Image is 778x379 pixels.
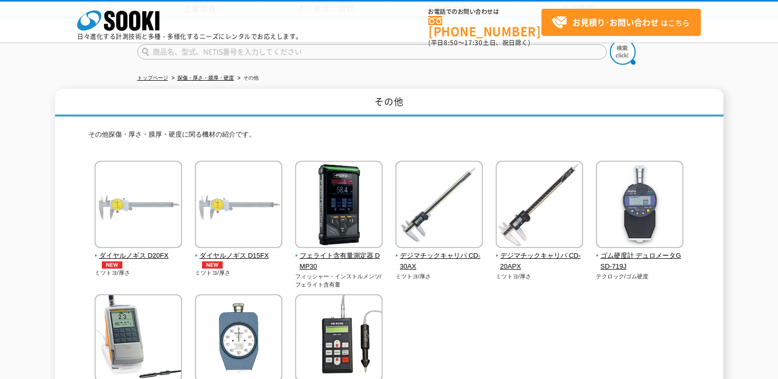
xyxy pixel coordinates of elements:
img: btn_search.png [610,39,636,65]
input: 商品名、型式、NETIS番号を入力してください [137,44,607,60]
img: NEW [200,261,225,269]
img: ダイヤルノギス D15FX [195,161,282,251]
span: デジマチックキャリパ CD-30AX [395,251,483,272]
a: お見積り･お問い合わせはこちら [541,9,701,36]
img: デジマチックキャリパ CD-30AX [395,161,483,251]
a: トップページ [137,75,168,81]
p: ミツトヨ/厚さ [195,269,283,277]
span: ダイヤルノギス D20FX [95,251,183,269]
p: テクロック/ゴム硬度 [596,272,684,281]
a: ダイヤルノギス D15FXNEW [195,241,283,269]
a: デジマチックキャリパ CD-30AX [395,241,483,272]
p: ミツトヨ/厚さ [95,269,183,277]
span: フェライト含有量測定器 DMP30 [295,251,383,272]
img: ゴム硬度計 デュロメータGSD-719J [596,161,683,251]
a: [PHONE_NUMBER] [428,16,541,37]
span: (平日 ～ 土日、祝日除く) [428,38,530,47]
p: ミツトヨ/厚さ [496,272,584,281]
span: 17:30 [464,38,483,47]
p: ミツトヨ/厚さ [395,272,483,281]
strong: お見積り･お問い合わせ [572,16,659,28]
span: デジマチックキャリパ CD-20APX [496,251,584,272]
li: その他 [236,73,259,84]
span: ゴム硬度計 デュロメータGSD-719J [596,251,684,272]
img: デジマチックキャリパ CD-20APX [496,161,583,251]
p: 日々進化する計測技術と多種・多様化するニーズにレンタルでお応えします。 [77,33,302,40]
img: ダイヤルノギス D20FX [95,161,182,251]
span: はこちら [552,15,690,30]
img: フェライト含有量測定器 DMP30 [295,161,383,251]
a: ダイヤルノギス D20FXNEW [95,241,183,269]
p: その他探傷・厚さ・膜厚・硬度に関る機材の紹介です。 [88,129,690,145]
h1: その他 [55,89,723,117]
a: 探傷・厚さ・膜厚・硬度 [177,75,234,81]
a: フェライト含有量測定器 DMP30 [295,241,383,272]
a: ゴム硬度計 デュロメータGSD-719J [596,241,684,272]
span: ダイヤルノギス D15FX [195,251,283,269]
p: フィッシャー・インストルメンツ/フェライト含有量 [295,272,383,289]
img: NEW [99,261,125,269]
a: デジマチックキャリパ CD-20APX [496,241,584,272]
span: お電話でのお問い合わせは [428,9,541,15]
span: 8:50 [444,38,458,47]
